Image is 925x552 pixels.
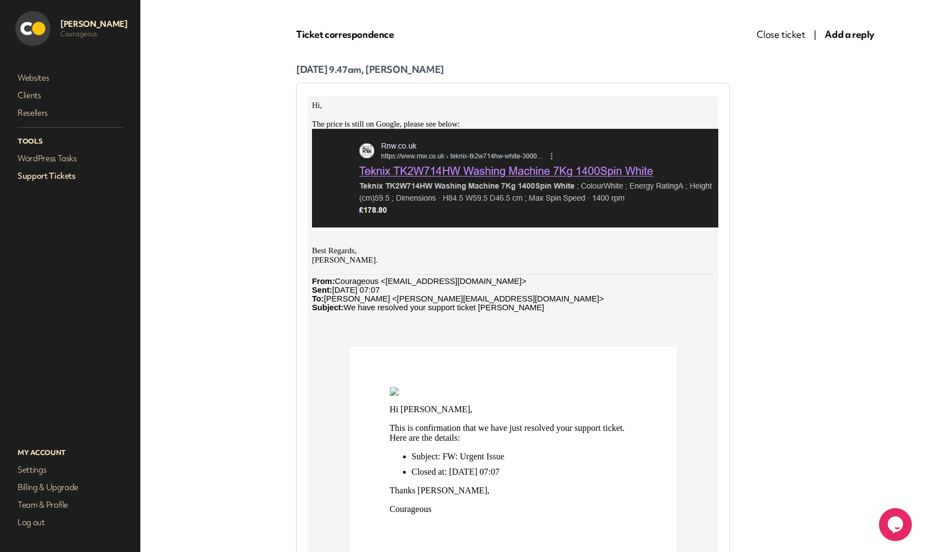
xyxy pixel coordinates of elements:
[15,168,125,184] a: Support Tickets
[82,389,182,399] span: Thanks [PERSON_NAME],
[814,28,816,41] span: |
[15,497,125,513] a: Team & Profile
[15,480,125,495] a: Billing & Upgrade
[15,105,125,121] a: Resellers
[825,28,875,41] span: Add a reply
[82,408,124,417] span: Courageous
[4,23,152,32] span: The price is still on Google, please see below:
[15,462,125,477] a: Settings
[296,63,730,76] p: [DATE] 9.47am, [PERSON_NAME]
[4,150,49,158] span: Best Regards,
[15,515,125,530] a: Log out
[4,159,70,168] span: [PERSON_NAME].
[15,134,125,149] p: Tools
[4,207,36,215] b: Subject:
[104,371,192,380] span: Closed at: [DATE] 07:07
[4,180,27,189] span: From:
[15,88,125,103] a: Clients
[879,508,914,541] iframe: chat widget
[90,527,321,536] a: glow company logo
[4,198,16,207] b: To:
[90,471,321,534] img: glow company logo
[82,308,165,317] span: Hi [PERSON_NAME],
[60,19,127,30] p: [PERSON_NAME]
[4,189,25,198] b: Sent:
[757,28,805,41] span: Close ticket
[187,460,224,469] span: Powered by:
[15,70,125,86] a: Websites
[15,446,125,460] p: My Account
[15,151,125,166] a: WordPress Tasks
[4,4,14,13] span: Hi,
[82,327,317,346] span: This is confirmation that we have just resolved your support ticket. Here are the details:
[4,32,483,131] img: 4a61f0d8-cc92-45be-8bc3-300100ebdcd2.png
[4,180,296,215] span: Courageous <[EMAIL_ADDRESS][DOMAIN_NAME]> [DATE] 07:07 [PERSON_NAME] <[PERSON_NAME][EMAIL_ADDRESS...
[60,30,127,38] p: Courageous
[296,28,394,41] span: Ticket correspondence
[104,355,197,365] span: Subject: FW: Urgent Issue
[82,291,91,299] img: 568-logo_my-getglow-io.png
